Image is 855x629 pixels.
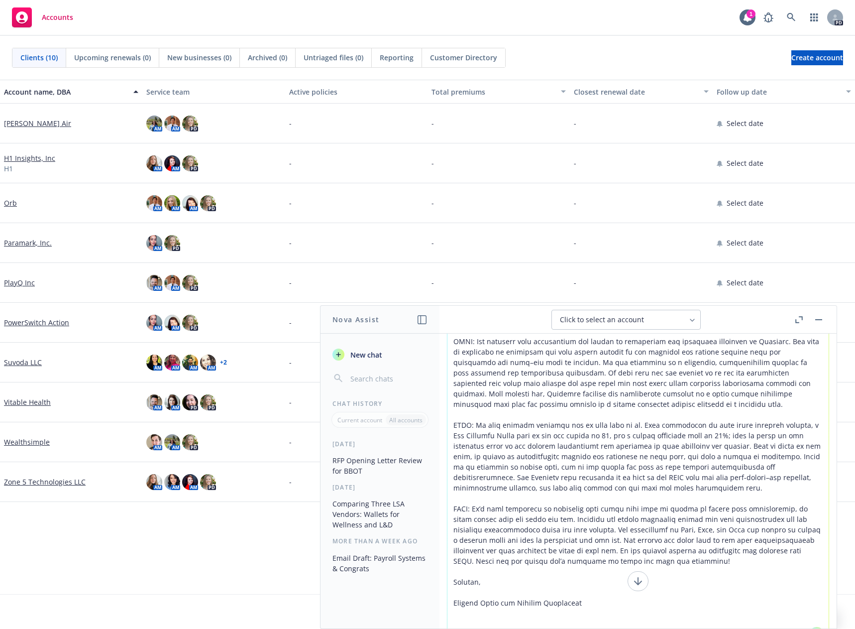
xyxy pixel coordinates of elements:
[182,474,198,490] img: photo
[182,116,198,131] img: photo
[574,158,576,168] span: -
[182,155,198,171] img: photo
[248,52,287,63] span: Archived (0)
[321,440,439,448] div: [DATE]
[727,198,763,208] span: Select date
[781,7,801,27] a: Search
[200,355,216,371] img: photo
[328,550,431,577] button: Email Draft: Payroll Systems & Congrats
[289,158,292,168] span: -
[328,346,431,364] button: New chat
[4,163,13,174] span: H1
[348,350,382,360] span: New chat
[4,238,52,248] a: Paramark, Inc.
[164,275,180,291] img: photo
[146,315,162,331] img: photo
[200,394,216,410] img: photo
[427,80,570,104] button: Total premiums
[164,116,180,131] img: photo
[220,360,227,366] a: + 2
[321,537,439,545] div: More than a week ago
[289,437,292,447] span: -
[804,7,824,27] a: Switch app
[164,235,180,251] img: photo
[4,118,71,128] a: [PERSON_NAME] Air
[431,277,434,288] span: -
[164,315,180,331] img: photo
[164,195,180,211] img: photo
[200,474,216,490] img: photo
[431,118,434,128] span: -
[289,198,292,208] span: -
[146,155,162,171] img: photo
[146,394,162,410] img: photo
[4,477,86,487] a: Zone 5 Technologies LLC
[146,195,162,211] img: photo
[182,315,198,331] img: photo
[146,355,162,371] img: photo
[574,238,576,248] span: -
[389,416,423,424] p: All accounts
[758,7,778,27] a: Report a Bug
[4,397,51,407] a: Vitable Health
[164,355,180,371] img: photo
[289,118,292,128] span: -
[304,52,363,63] span: Untriaged files (0)
[431,158,434,168] span: -
[431,198,434,208] span: -
[328,452,431,479] button: RFP Opening Letter Review for BBOT
[20,52,58,63] span: Clients (10)
[574,198,576,208] span: -
[142,80,285,104] button: Service team
[560,315,644,325] span: Click to select an account
[182,195,198,211] img: photo
[574,277,576,288] span: -
[321,399,439,408] div: Chat History
[146,434,162,450] img: photo
[146,474,162,490] img: photo
[4,437,50,447] a: Wealthsimple
[164,155,180,171] img: photo
[727,118,763,128] span: Select date
[551,310,701,330] button: Click to select an account
[727,277,763,288] span: Select date
[164,394,180,410] img: photo
[289,87,424,97] div: Active policies
[289,277,292,288] span: -
[791,50,843,65] a: Create account
[74,52,151,63] span: Upcoming renewals (0)
[146,116,162,131] img: photo
[328,496,431,533] button: Comparing Three LSA Vendors: Wallets for Wellness and L&D
[289,317,292,328] span: -
[570,80,712,104] button: Closest renewal date
[321,483,439,492] div: [DATE]
[167,52,231,63] span: New businesses (0)
[182,275,198,291] img: photo
[146,275,162,291] img: photo
[42,13,73,21] span: Accounts
[727,238,763,248] span: Select date
[431,238,434,248] span: -
[747,7,755,16] div: 1
[4,153,55,163] a: H1 Insights, Inc
[431,87,555,97] div: Total premiums
[574,118,576,128] span: -
[4,317,69,328] a: PowerSwitch Action
[4,87,127,97] div: Account name, DBA
[4,277,35,288] a: PlayQ Inc
[182,355,198,371] img: photo
[380,52,414,63] span: Reporting
[4,198,17,208] a: Orb
[200,195,216,211] img: photo
[337,416,382,424] p: Current account
[182,434,198,450] img: photo
[289,238,292,248] span: -
[146,235,162,251] img: photo
[791,48,843,67] span: Create account
[289,397,292,407] span: -
[182,394,198,410] img: photo
[713,80,855,104] button: Follow up date
[430,52,497,63] span: Customer Directory
[727,158,763,168] span: Select date
[332,314,379,325] h1: Nova Assist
